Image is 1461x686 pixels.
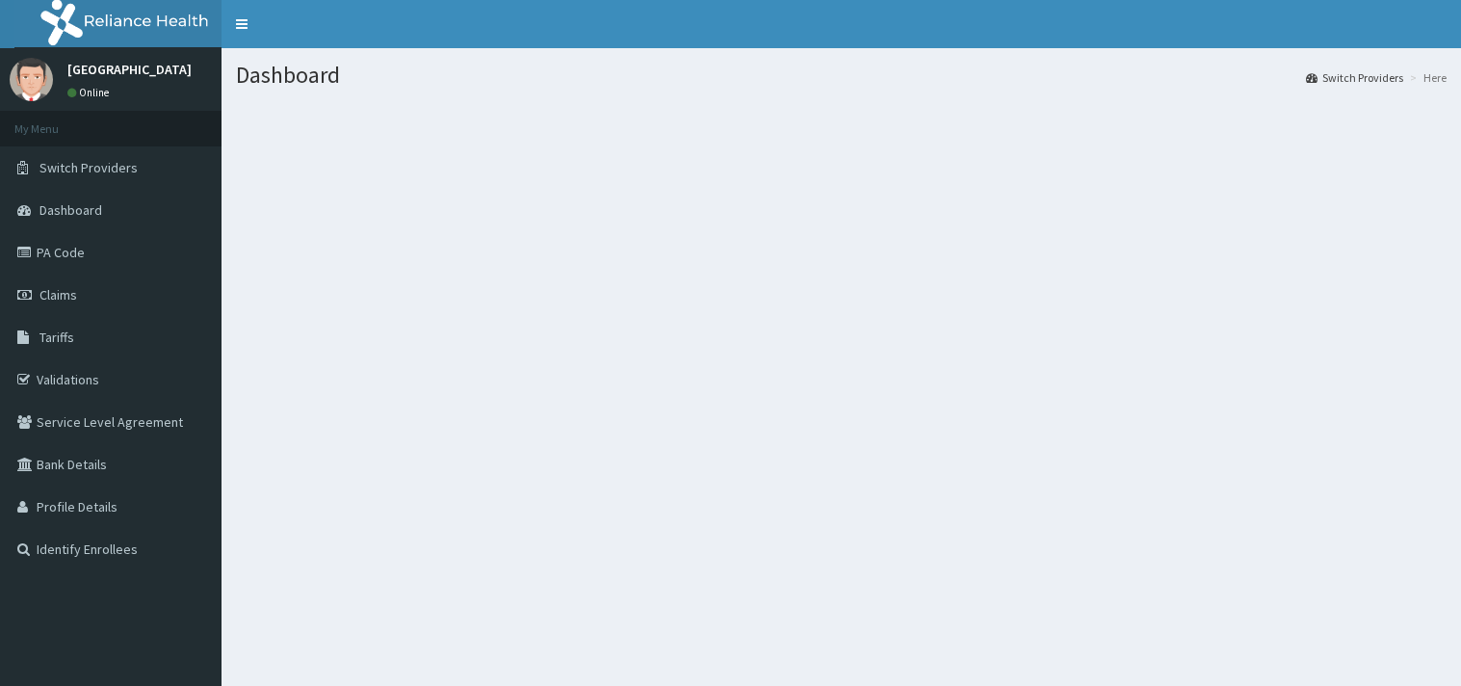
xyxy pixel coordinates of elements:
[236,63,1447,88] h1: Dashboard
[1306,69,1403,86] a: Switch Providers
[67,63,192,76] p: [GEOGRAPHIC_DATA]
[39,159,138,176] span: Switch Providers
[39,286,77,303] span: Claims
[10,58,53,101] img: User Image
[39,329,74,346] span: Tariffs
[67,86,114,99] a: Online
[39,201,102,219] span: Dashboard
[1405,69,1447,86] li: Here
